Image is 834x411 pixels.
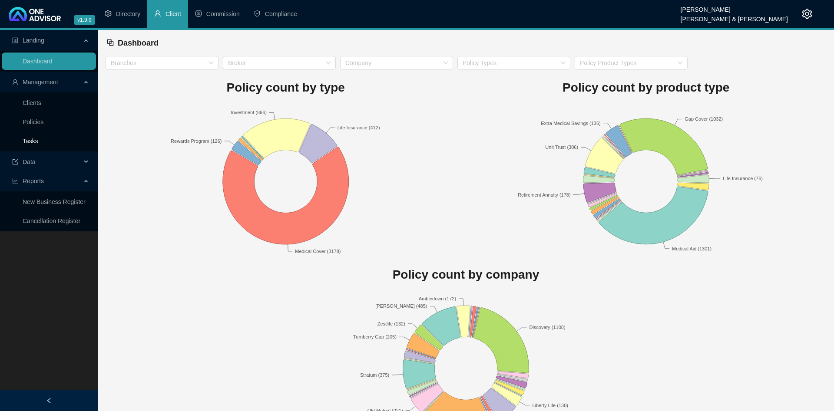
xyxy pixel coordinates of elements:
text: Medical Aid (1301) [672,246,712,251]
text: Ambledown (172) [419,296,456,301]
text: Stratum (375) [360,372,389,378]
text: Turnberry Gap (205) [353,334,397,339]
span: Commission [206,10,240,17]
a: New Business Register [23,198,86,205]
text: Rewards Program (126) [171,138,222,143]
a: Clients [23,99,41,106]
div: [PERSON_NAME] & [PERSON_NAME] [681,12,788,21]
a: Policies [23,118,43,125]
span: import [12,159,18,165]
a: Tasks [23,138,38,145]
text: Medical Cover (3178) [295,248,341,253]
text: Retirement Annuity (178) [518,192,571,197]
span: line-chart [12,178,18,184]
span: Dashboard [118,39,159,47]
a: Cancellation Register [23,217,80,224]
span: dollar [195,10,202,17]
span: Directory [116,10,140,17]
span: profile [12,37,18,43]
text: Life Insurance (412) [338,125,380,130]
span: Landing [23,37,44,44]
span: Compliance [265,10,297,17]
text: [PERSON_NAME] (485) [375,303,427,309]
text: Investment (866) [231,110,267,115]
text: Extra Medical Savings (136) [541,120,601,125]
span: user [12,79,18,85]
text: Discovery (1108) [529,325,565,330]
text: Liberty Life (130) [532,403,568,408]
h1: Policy count by type [106,78,466,97]
text: Unit Trust (306) [545,145,578,150]
a: Dashboard [23,58,53,65]
text: Life Insurance (76) [723,176,763,181]
span: safety [254,10,261,17]
span: setting [105,10,112,17]
span: Management [23,79,58,85]
h1: Policy count by product type [466,78,827,97]
span: block [106,39,114,46]
img: 2df55531c6924b55f21c4cf5d4484680-logo-light.svg [9,7,61,21]
span: user [154,10,161,17]
span: Client [165,10,181,17]
h1: Policy count by company [106,265,826,284]
span: Data [23,158,36,165]
span: v1.9.9 [74,15,95,25]
div: [PERSON_NAME] [681,2,788,12]
span: Reports [23,178,44,184]
text: Zestlife (132) [377,321,405,326]
text: Gap Cover (1032) [685,116,723,122]
span: setting [802,9,812,19]
span: left [46,398,52,404]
